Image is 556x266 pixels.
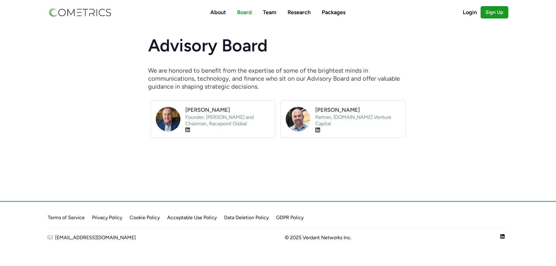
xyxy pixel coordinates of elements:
[48,215,85,220] a: Terms of Service
[500,234,505,241] a: Visit our company LinkedIn page
[48,234,136,241] a: [EMAIL_ADDRESS][DOMAIN_NAME]
[237,9,252,16] a: Board
[315,127,320,133] a: Visit LinkedIn profile
[92,215,122,220] a: Privacy Policy
[148,66,408,91] p: We are honored to benefit from the expertise of some of the brightest minds in communications, te...
[481,6,508,18] a: Sign Up
[315,106,401,114] h2: [PERSON_NAME]
[276,215,304,220] a: GDPR Policy
[263,9,276,16] a: Team
[315,114,401,127] p: Partner, [DOMAIN_NAME] Venture Capital
[288,9,311,16] a: Research
[148,37,408,54] h1: Advisory Board
[185,127,190,133] a: Visit LinkedIn profile
[210,9,226,16] a: About
[185,114,271,127] p: Founder, [PERSON_NAME] and Chairman, Racepoint Global
[322,9,345,16] a: Packages
[286,107,310,131] img: team
[48,7,112,18] img: Cometrics
[167,215,217,220] a: Acceptable Use Policy
[156,107,180,131] img: team
[130,215,160,220] a: Cookie Policy
[463,8,481,17] a: Login
[224,215,269,220] a: Data Deletion Policy
[185,106,271,114] h2: [PERSON_NAME]
[285,234,351,241] span: © 2025 Verdant Networks Inc.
